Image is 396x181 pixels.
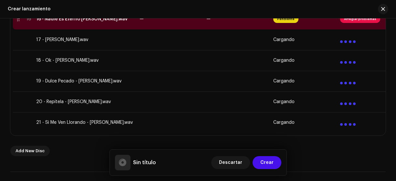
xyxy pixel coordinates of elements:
[273,99,295,104] span: Cargando
[273,120,295,125] span: Cargando
[36,16,128,22] div: 16 - Nadie Es Eterno Dario Gomez.wav
[34,112,137,133] td: 21 - Si Me Ven Llorando - [PERSON_NAME].wav
[34,50,137,71] td: 18 - Ok - [PERSON_NAME].wav
[34,71,137,91] td: 19 - Dulce Pecado - [PERSON_NAME].wav
[273,15,298,23] span: Pendiente
[34,91,137,112] td: 20 - Repítela - [PERSON_NAME].wav
[206,17,211,21] span: —
[273,79,295,84] span: Cargando
[273,58,295,63] span: Cargando
[273,37,295,42] span: Cargando
[140,17,144,21] span: —
[34,29,137,50] td: 17 - [PERSON_NAME].wav
[340,15,380,23] span: Arreglar problemas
